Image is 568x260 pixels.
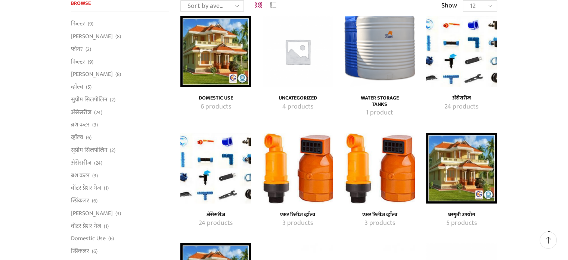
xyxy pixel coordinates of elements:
span: (5) [86,83,91,91]
a: Visit product category Water Storage Tanks [353,95,407,108]
a: सुप्रीम सिलपोलिन [71,93,107,106]
span: (8) [115,33,121,40]
a: ब्रश कटर [71,169,90,182]
a: फिल्टर [71,55,85,68]
a: Visit product category Uncategorized [270,102,325,112]
a: अ‍ॅसेसरीज [71,156,91,169]
h4: अ‍ॅसेसरीज [189,212,243,218]
span: (24) [94,159,102,167]
img: Uncategorized [262,16,333,87]
a: Visit product category एअर रिलीज व्हाॅल्व [262,133,333,204]
a: स्प्रिंकलर [71,245,89,258]
a: Visit product category घरगुती उपयोग [434,218,488,228]
h4: अ‍ॅसेसरीज [434,95,488,101]
a: Visit product category घरगुती उपयोग [434,212,488,218]
mark: 5 products [446,218,477,228]
img: घरगुती उपयोग [426,133,497,204]
span: (24) [94,109,102,116]
select: Shop order [180,0,244,12]
a: Visit product category एअर रिलीज व्हाॅल्व [353,212,407,218]
img: अ‍ॅसेसरीज [426,16,497,87]
a: [PERSON_NAME] [71,207,113,220]
a: Visit product category Water Storage Tanks [344,16,415,87]
span: (8) [115,71,121,78]
a: वॉटर प्रेशर गेज [71,220,101,232]
img: अ‍ॅसेसरीज [180,133,251,204]
a: सुप्रीम सिलपोलिन [71,144,107,156]
a: फिल्टर [71,19,85,30]
a: Visit product category अ‍ॅसेसरीज [189,212,243,218]
a: Visit product category एअर रिलीज व्हाॅल्व [353,218,407,228]
a: Visit product category Uncategorized [270,95,325,101]
a: Visit product category Domestic Use [180,16,251,87]
span: (6) [108,235,114,242]
mark: 3 products [282,218,313,228]
a: Visit product category घरगुती उपयोग [426,133,497,204]
img: Domestic Use [180,16,251,87]
mark: 24 products [199,218,233,228]
a: [PERSON_NAME] [71,30,113,43]
span: (1) [104,184,109,192]
span: (2) [110,147,115,154]
a: व्हाॅल्व [71,131,83,144]
span: Show [441,1,457,11]
a: स्प्रिंकलर [71,195,89,207]
a: Visit product category Uncategorized [262,16,333,87]
h4: Water Storage Tanks [353,95,407,108]
a: Visit product category अ‍ॅसेसरीज [434,95,488,101]
h4: एअर रिलीज व्हाॅल्व [353,212,407,218]
span: (1) [104,223,109,230]
a: Visit product category एअर रिलीज व्हाॅल्व [344,133,415,204]
a: ब्रश कटर [71,119,90,131]
span: (3) [92,121,98,129]
a: [PERSON_NAME] [71,68,113,81]
span: (2) [86,46,91,53]
mark: 24 products [444,102,478,112]
a: Domestic Use [71,232,106,245]
a: Visit product category अ‍ॅसेसरीज [434,102,488,112]
img: एअर रिलीज व्हाॅल्व [262,133,333,204]
span: (6) [92,197,97,205]
a: Visit product category अ‍ॅसेसरीज [189,218,243,228]
h4: Uncategorized [270,95,325,101]
h4: Domestic Use [189,95,243,101]
mark: 4 products [282,102,313,112]
a: वॉटर प्रेशर गेज [71,182,101,195]
mark: 6 products [201,102,231,112]
span: (3) [115,210,121,217]
span: (9) [88,58,93,66]
a: Visit product category अ‍ॅसेसरीज [426,16,497,87]
img: एअर रिलीज व्हाॅल्व [344,133,415,204]
span: (6) [86,134,91,141]
a: Visit product category Domestic Use [189,102,243,112]
h4: एअर रिलीज व्हाॅल्व [270,212,325,218]
span: (6) [92,248,97,255]
a: अ‍ॅसेसरीज [71,106,91,119]
a: Visit product category अ‍ॅसेसरीज [180,133,251,204]
span: (9) [88,20,93,28]
a: फॉगर [71,43,83,55]
a: Visit product category Domestic Use [189,95,243,101]
a: Visit product category एअर रिलीज व्हाॅल्व [270,212,325,218]
mark: 1 product [366,108,393,118]
h4: घरगुती उपयोग [434,212,488,218]
mark: 3 products [364,218,395,228]
a: व्हाॅल्व [71,81,83,94]
span: (3) [92,172,98,180]
a: Visit product category एअर रिलीज व्हाॅल्व [270,218,325,228]
span: (2) [110,96,115,104]
img: Water Storage Tanks [344,16,415,87]
a: Visit product category Water Storage Tanks [353,108,407,118]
